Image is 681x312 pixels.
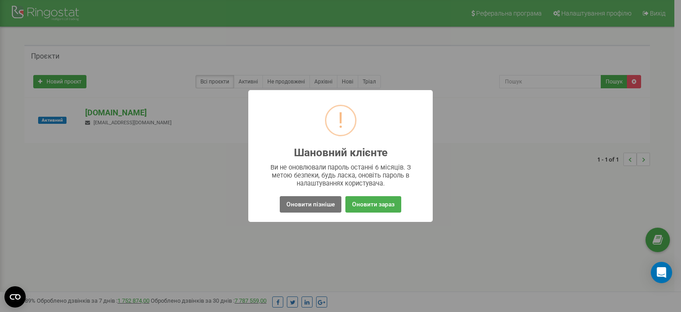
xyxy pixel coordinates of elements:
[338,106,344,135] div: !
[280,196,341,213] button: Оновити пізніше
[4,286,26,308] button: Open CMP widget
[294,147,387,159] h2: Шановний клієнте
[345,196,401,213] button: Оновити зараз
[651,262,672,283] div: Open Intercom Messenger
[266,163,415,187] div: Ви не оновлювали пароль останні 6 місяців. З метою безпеки, будь ласка, оновіть пароль в налаштув...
